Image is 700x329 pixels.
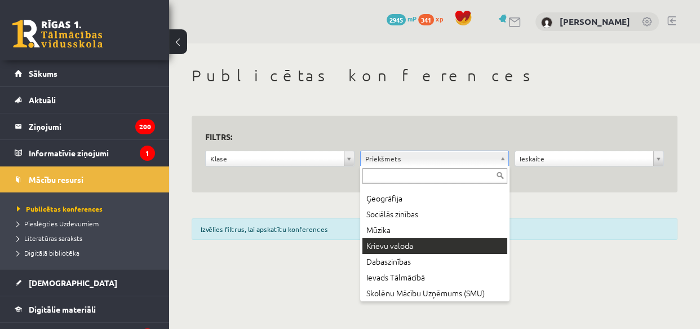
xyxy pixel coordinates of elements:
[362,191,507,207] div: Ģeogrāfija
[362,286,507,301] div: Skolēnu Mācību Uzņēmums (SMU)
[362,207,507,222] div: Sociālās zinības
[362,238,507,254] div: Krievu valoda
[362,254,507,270] div: Dabaszinības
[362,270,507,286] div: Ievads Tālmācībā
[362,222,507,238] div: Mūzika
